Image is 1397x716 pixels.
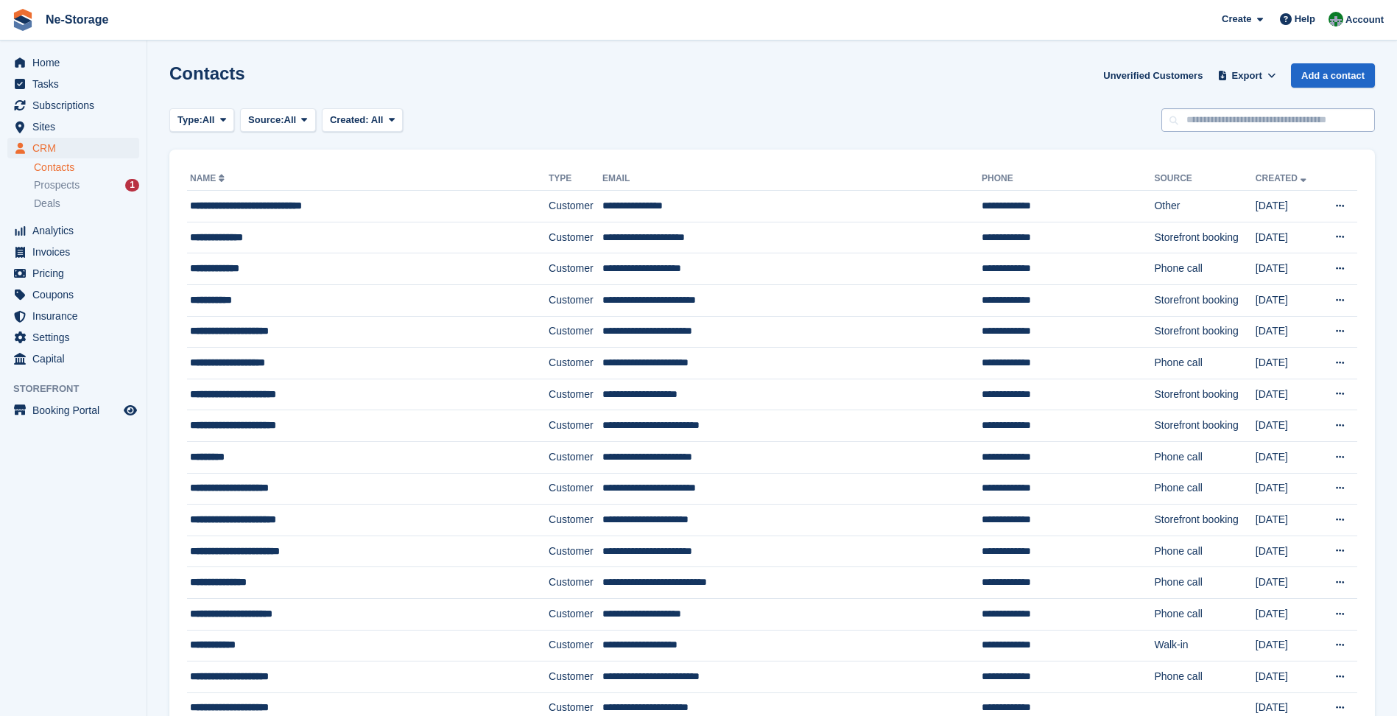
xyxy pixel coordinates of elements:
[549,630,602,661] td: Customer
[32,138,121,158] span: CRM
[549,473,602,505] td: Customer
[34,197,60,211] span: Deals
[1256,630,1320,661] td: [DATE]
[1256,441,1320,473] td: [DATE]
[7,284,139,305] a: menu
[7,327,139,348] a: menu
[1256,173,1309,183] a: Created
[1154,191,1255,222] td: Other
[982,167,1154,191] th: Phone
[1097,63,1208,88] a: Unverified Customers
[549,222,602,253] td: Customer
[7,52,139,73] a: menu
[1256,598,1320,630] td: [DATE]
[1214,63,1279,88] button: Export
[12,9,34,31] img: stora-icon-8386f47178a22dfd0bd8f6a31ec36ba5ce8667c1dd55bd0f319d3a0aa187defe.svg
[32,284,121,305] span: Coupons
[549,410,602,442] td: Customer
[549,536,602,567] td: Customer
[32,95,121,116] span: Subscriptions
[1256,473,1320,505] td: [DATE]
[190,173,228,183] a: Name
[7,306,139,326] a: menu
[1154,473,1255,505] td: Phone call
[549,505,602,536] td: Customer
[549,379,602,410] td: Customer
[1154,505,1255,536] td: Storefront booking
[32,306,121,326] span: Insurance
[1154,253,1255,285] td: Phone call
[122,401,139,419] a: Preview store
[1154,410,1255,442] td: Storefront booking
[1154,661,1255,693] td: Phone call
[1154,536,1255,567] td: Phone call
[1256,567,1320,599] td: [DATE]
[34,178,80,192] span: Prospects
[549,316,602,348] td: Customer
[32,263,121,284] span: Pricing
[549,567,602,599] td: Customer
[7,74,139,94] a: menu
[34,178,139,193] a: Prospects 1
[549,598,602,630] td: Customer
[1329,12,1343,27] img: Charlotte Nesbitt
[1222,12,1251,27] span: Create
[240,108,316,133] button: Source: All
[549,441,602,473] td: Customer
[177,113,203,127] span: Type:
[7,348,139,369] a: menu
[32,116,121,137] span: Sites
[32,327,121,348] span: Settings
[248,113,284,127] span: Source:
[1154,222,1255,253] td: Storefront booking
[32,242,121,262] span: Invoices
[1154,567,1255,599] td: Phone call
[125,179,139,192] div: 1
[322,108,403,133] button: Created: All
[549,191,602,222] td: Customer
[7,263,139,284] a: menu
[1154,598,1255,630] td: Phone call
[1345,13,1384,27] span: Account
[1256,284,1320,316] td: [DATE]
[32,74,121,94] span: Tasks
[1154,167,1255,191] th: Source
[7,116,139,137] a: menu
[1256,505,1320,536] td: [DATE]
[7,242,139,262] a: menu
[7,400,139,421] a: menu
[203,113,215,127] span: All
[549,167,602,191] th: Type
[1154,630,1255,661] td: Walk-in
[7,95,139,116] a: menu
[1154,316,1255,348] td: Storefront booking
[7,220,139,241] a: menu
[34,161,139,175] a: Contacts
[1256,348,1320,379] td: [DATE]
[1256,222,1320,253] td: [DATE]
[1295,12,1315,27] span: Help
[1256,410,1320,442] td: [DATE]
[34,196,139,211] a: Deals
[7,138,139,158] a: menu
[40,7,114,32] a: Ne-Storage
[1256,191,1320,222] td: [DATE]
[1291,63,1375,88] a: Add a contact
[1154,379,1255,410] td: Storefront booking
[1154,441,1255,473] td: Phone call
[549,661,602,693] td: Customer
[32,348,121,369] span: Capital
[1154,284,1255,316] td: Storefront booking
[169,63,245,83] h1: Contacts
[1154,348,1255,379] td: Phone call
[1256,253,1320,285] td: [DATE]
[549,284,602,316] td: Customer
[1256,379,1320,410] td: [DATE]
[602,167,982,191] th: Email
[549,348,602,379] td: Customer
[1256,661,1320,693] td: [DATE]
[32,52,121,73] span: Home
[32,220,121,241] span: Analytics
[330,114,369,125] span: Created:
[1256,536,1320,567] td: [DATE]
